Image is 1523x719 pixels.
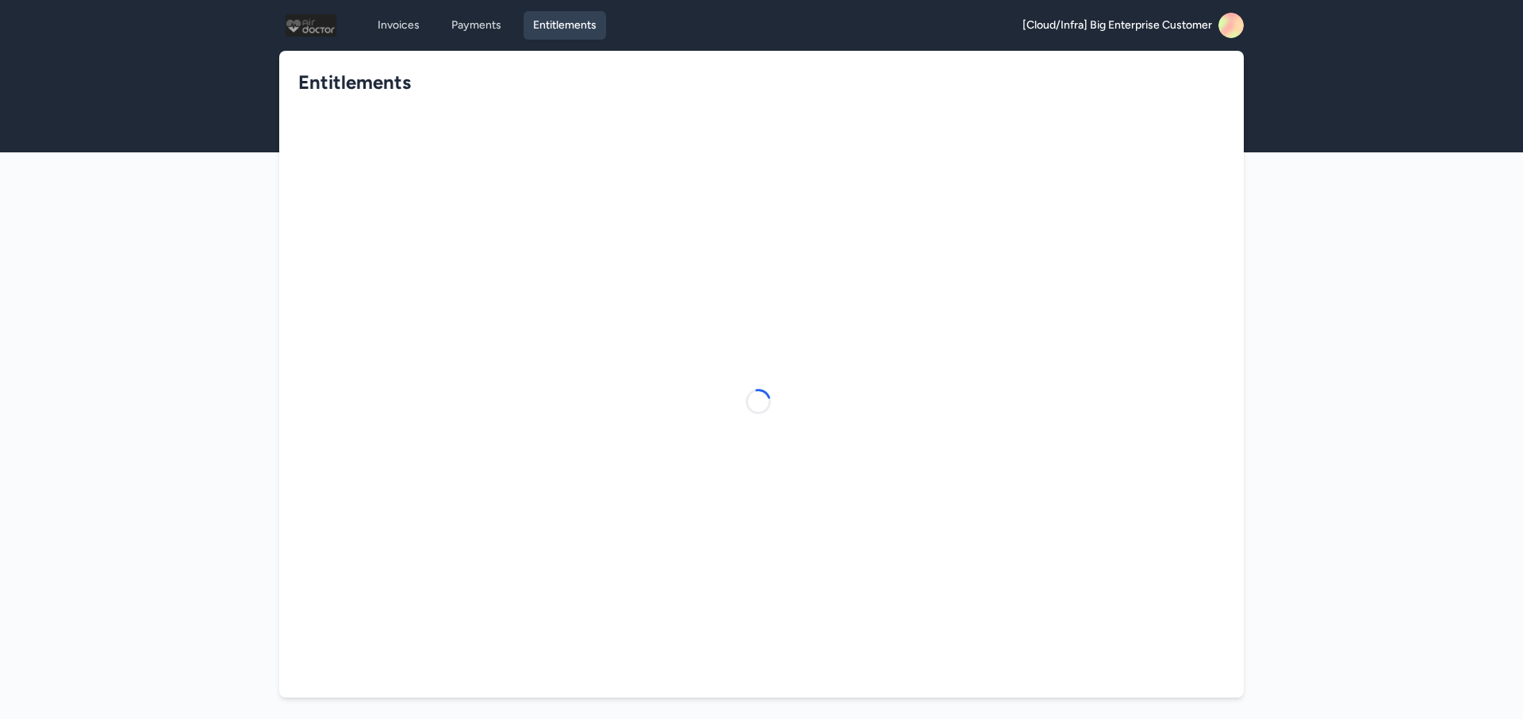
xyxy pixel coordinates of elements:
[298,70,1212,95] h1: Entitlements
[524,11,606,40] a: Entitlements
[368,11,429,40] a: Invoices
[286,13,336,38] img: logo_1755595982.png
[1022,17,1212,33] span: [Cloud/Infra] Big Enterprise Customer
[442,11,511,40] a: Payments
[1022,13,1244,38] a: [Cloud/Infra] Big Enterprise Customer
